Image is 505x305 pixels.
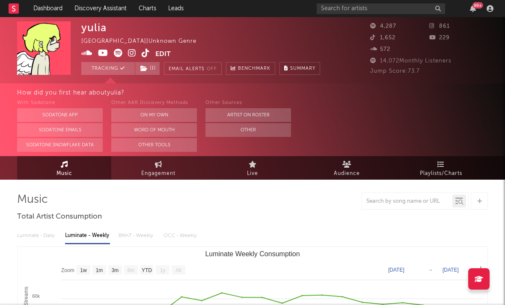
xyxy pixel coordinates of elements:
[17,212,102,222] span: Total Artist Consumption
[420,169,462,179] span: Playlists/Charts
[164,62,222,75] button: Email AlertsOff
[81,62,135,75] button: Tracking
[111,138,197,152] button: Other Tools
[17,88,505,98] div: How did you first hear about yulia ?
[470,5,476,12] button: 99+
[65,228,110,243] div: Luminate - Weekly
[61,267,74,273] text: Zoom
[205,123,291,137] button: Other
[17,138,103,152] button: Sodatone Snowflake Data
[428,267,433,273] text: →
[238,64,270,74] span: Benchmark
[81,36,206,47] div: [GEOGRAPHIC_DATA] | Unknown Genre
[111,156,205,180] a: Engagement
[141,169,175,179] span: Engagement
[472,2,483,9] div: 99 +
[362,198,452,205] input: Search by song name or URL
[429,24,450,29] span: 861
[370,68,420,74] span: Jump Score: 73.7
[96,267,103,273] text: 1m
[205,98,291,108] div: Other Sources
[128,267,135,273] text: 6m
[17,98,103,108] div: With Sodatone
[290,66,315,71] span: Summary
[32,293,40,299] text: 60k
[155,49,171,59] button: Edit
[207,67,217,71] em: Off
[112,267,119,273] text: 3m
[429,35,450,41] span: 229
[142,267,152,273] text: YTD
[370,24,396,29] span: 4,287
[160,267,166,273] text: 1y
[394,156,488,180] a: Playlists/Charts
[80,267,87,273] text: 1w
[279,62,320,75] button: Summary
[205,108,291,122] button: Artist on Roster
[111,108,197,122] button: On My Own
[334,169,360,179] span: Audience
[388,267,404,273] text: [DATE]
[205,156,300,180] a: Live
[317,3,445,14] input: Search for artists
[175,267,181,273] text: All
[370,47,390,52] span: 572
[17,108,103,122] button: Sodatone App
[135,62,160,75] span: ( 1 )
[443,267,459,273] text: [DATE]
[111,123,197,137] button: Word Of Mouth
[56,169,72,179] span: Music
[135,62,160,75] button: (1)
[370,58,452,64] span: 14,072 Monthly Listeners
[17,156,111,180] a: Music
[247,169,258,179] span: Live
[111,98,197,108] div: Other A&R Discovery Methods
[205,250,300,258] text: Luminate Weekly Consumption
[300,156,394,180] a: Audience
[370,35,395,41] span: 1,652
[17,123,103,137] button: Sodatone Emails
[226,62,275,75] a: Benchmark
[81,21,107,34] div: yulia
